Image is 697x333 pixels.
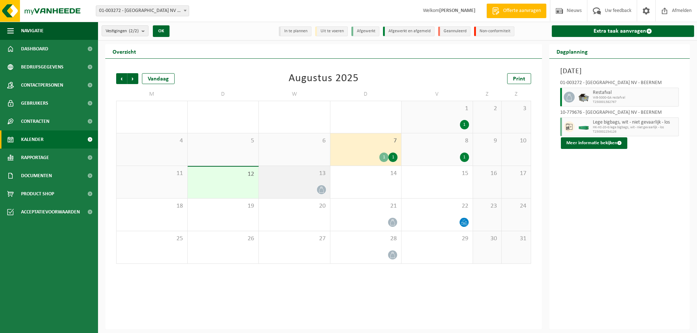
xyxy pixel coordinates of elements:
span: 20 [262,202,326,210]
span: 29 [405,235,469,243]
span: 3 [505,105,527,113]
span: 01-003272 - BELGOSUC NV - BEERNEM [96,5,189,16]
span: 26 [191,235,255,243]
h3: [DATE] [560,66,679,77]
li: In te plannen [279,26,311,36]
h2: Dagplanning [549,44,595,58]
span: 25 [120,235,184,243]
strong: [PERSON_NAME] [439,8,476,13]
span: Product Shop [21,185,54,203]
span: WB-5000-GA restafval [593,96,677,100]
span: 4 [120,137,184,145]
span: 15 [405,170,469,178]
span: Documenten [21,167,52,185]
span: T250001382767 [593,100,677,104]
a: Print [507,73,531,84]
img: HK-XC-20-GN-00 [578,124,589,130]
img: WB-5000-GAL-GY-01 [578,92,589,103]
span: 01-003272 - BELGOSUC NV - BEERNEM [96,6,189,16]
td: Z [502,88,531,101]
span: Rapportage [21,149,49,167]
button: Meer informatie bekijken [561,137,627,149]
span: Bedrijfsgegevens [21,58,64,76]
span: 1 [405,105,469,113]
a: Extra taak aanvragen [552,25,694,37]
div: Augustus 2025 [289,73,359,84]
span: 19 [191,202,255,210]
span: 12 [191,170,255,178]
td: D [188,88,259,101]
span: 24 [505,202,527,210]
span: Vorige [116,73,127,84]
span: Navigatie [21,22,44,40]
span: 5 [191,137,255,145]
span: Offerte aanvragen [501,7,543,14]
span: 10 [505,137,527,145]
li: Geannuleerd [438,26,470,36]
div: 1 [388,153,398,162]
span: Dashboard [21,40,48,58]
span: HK-XC-20-G lege bigbags, wit - niet gevaarlijk - los [593,125,677,130]
span: Kalender [21,130,44,149]
span: 14 [334,170,398,178]
li: Afgewerkt [351,26,379,36]
count: (2/2) [129,29,139,33]
span: Contracten [21,112,49,130]
span: Print [513,76,525,82]
span: 18 [120,202,184,210]
span: 27 [262,235,326,243]
span: Volgende [127,73,138,84]
span: 7 [334,137,398,145]
span: 28 [334,235,398,243]
span: 6 [262,137,326,145]
div: 1 [460,153,469,162]
button: Vestigingen(2/2) [102,25,148,36]
div: 1 [460,120,469,129]
span: 17 [505,170,527,178]
span: T250002254126 [593,130,677,134]
div: 10-779676 - [GEOGRAPHIC_DATA] NV - BEERNEM [560,110,679,117]
span: 22 [405,202,469,210]
li: Non-conformiteit [474,26,514,36]
span: 31 [505,235,527,243]
td: D [330,88,402,101]
span: 16 [477,170,498,178]
span: 11 [120,170,184,178]
span: 9 [477,137,498,145]
h2: Overzicht [105,44,143,58]
span: 2 [477,105,498,113]
span: Gebruikers [21,94,48,112]
span: 30 [477,235,498,243]
span: Lege bigbags, wit - niet gevaarlijk - los [593,120,677,125]
div: Vandaag [142,73,175,84]
td: V [402,88,473,101]
td: Z [473,88,502,101]
div: 01-003272 - [GEOGRAPHIC_DATA] NV - BEERNEM [560,80,679,88]
span: 23 [477,202,498,210]
span: Contactpersonen [21,76,63,94]
span: Acceptatievoorwaarden [21,203,80,221]
span: 8 [405,137,469,145]
span: 21 [334,202,398,210]
li: Uit te voeren [315,26,348,36]
button: OK [153,25,170,37]
span: Restafval [593,90,677,96]
a: Offerte aanvragen [486,4,546,18]
li: Afgewerkt en afgemeld [383,26,435,36]
td: M [116,88,188,101]
span: Vestigingen [106,26,139,37]
td: W [259,88,330,101]
div: 1 [379,153,388,162]
span: 13 [262,170,326,178]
